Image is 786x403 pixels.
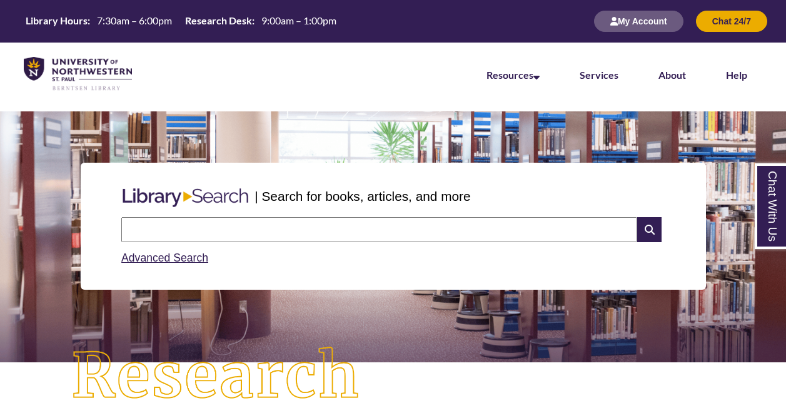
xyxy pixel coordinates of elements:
a: Chat 24/7 [696,16,767,26]
a: Help [726,69,747,81]
i: Search [637,217,661,242]
a: Services [580,69,618,81]
img: UNWSP Library Logo [24,57,132,91]
span: 7:30am – 6:00pm [97,14,172,26]
table: Hours Today [21,14,341,28]
a: Advanced Search [121,252,208,264]
img: Libary Search [116,183,254,212]
button: Chat 24/7 [696,11,767,32]
a: My Account [594,16,683,26]
button: My Account [594,11,683,32]
span: 9:00am – 1:00pm [261,14,336,26]
a: Resources [486,69,540,81]
th: Library Hours: [21,14,92,28]
a: Hours Today [21,14,341,29]
a: About [658,69,686,81]
th: Research Desk: [180,14,256,28]
p: | Search for books, articles, and more [254,186,470,206]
